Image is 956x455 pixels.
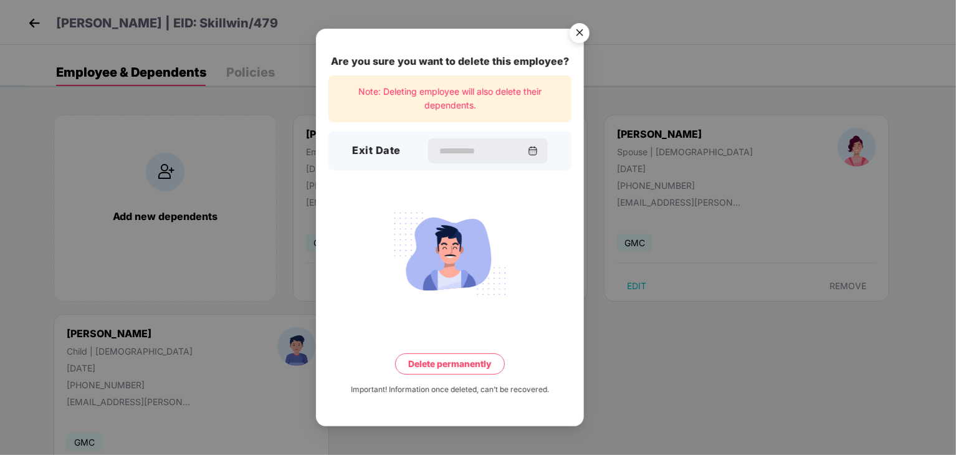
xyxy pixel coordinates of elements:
img: svg+xml;base64,PHN2ZyB4bWxucz0iaHR0cDovL3d3dy53My5vcmcvMjAwMC9zdmciIHdpZHRoPSIyMjQiIGhlaWdodD0iMT... [380,204,520,302]
h3: Exit Date [352,143,401,159]
button: Close [562,17,596,50]
button: Delete permanently [395,353,505,374]
div: Are you sure you want to delete this employee? [328,54,571,69]
div: Note: Deleting employee will also delete their dependents. [328,75,571,122]
div: Important! Information once deleted, can’t be recovered. [351,383,549,395]
img: svg+xml;base64,PHN2ZyB4bWxucz0iaHR0cDovL3d3dy53My5vcmcvMjAwMC9zdmciIHdpZHRoPSI1NiIgaGVpZ2h0PSI1Ni... [562,17,597,52]
img: svg+xml;base64,PHN2ZyBpZD0iQ2FsZW5kYXItMzJ4MzIiIHhtbG5zPSJodHRwOi8vd3d3LnczLm9yZy8yMDAwL3N2ZyIgd2... [528,146,538,156]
